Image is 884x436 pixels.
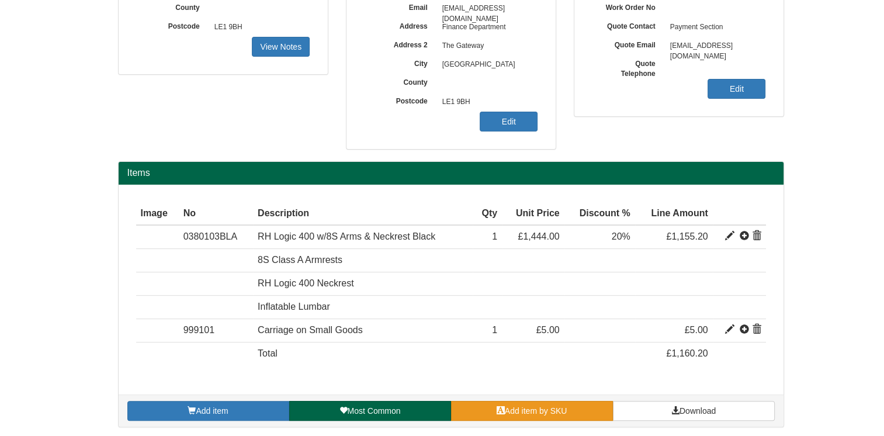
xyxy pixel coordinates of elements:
[258,255,342,265] span: 8S Class A Armrests
[136,202,179,226] th: Image
[664,18,766,37] span: Payment Section
[436,18,538,37] span: Finance Department
[436,56,538,74] span: [GEOGRAPHIC_DATA]
[612,231,630,241] span: 20%
[592,18,664,32] label: Quote Contact
[666,231,708,241] span: £1,155.20
[253,202,473,226] th: Description
[364,93,436,106] label: Postcode
[364,56,436,69] label: City
[179,225,253,248] td: 0380103BLA
[364,37,436,50] label: Address 2
[364,18,436,32] label: Address
[258,278,354,288] span: RH Logic 400 Neckrest
[518,231,559,241] span: £1,444.00
[253,342,473,365] td: Total
[436,93,538,112] span: LE1 9BH
[592,37,664,50] label: Quote Email
[664,37,766,56] span: [EMAIL_ADDRESS][DOMAIN_NAME]
[492,325,497,335] span: 1
[613,401,775,421] a: Download
[505,406,567,416] span: Add item by SKU
[708,79,765,99] a: Edit
[592,56,664,79] label: Quote Telephone
[635,202,713,226] th: Line Amount
[502,202,564,226] th: Unit Price
[680,406,716,416] span: Download
[258,302,330,312] span: Inflatable Lumbar
[536,325,560,335] span: £5.00
[564,202,635,226] th: Discount %
[196,406,228,416] span: Add item
[473,202,502,226] th: Qty
[252,37,310,57] a: View Notes
[666,348,708,358] span: £1,160.20
[179,202,253,226] th: No
[685,325,708,335] span: £5.00
[492,231,497,241] span: 1
[347,406,400,416] span: Most Common
[258,231,435,241] span: RH Logic 400 w/8S Arms & Neckrest Black
[480,112,538,132] a: Edit
[258,325,363,335] span: Carriage on Small Goods
[436,37,538,56] span: The Gateway
[136,18,209,32] label: Postcode
[179,319,253,342] td: 999101
[364,74,436,88] label: County
[209,18,310,37] span: LE1 9BH
[127,168,775,178] h2: Items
